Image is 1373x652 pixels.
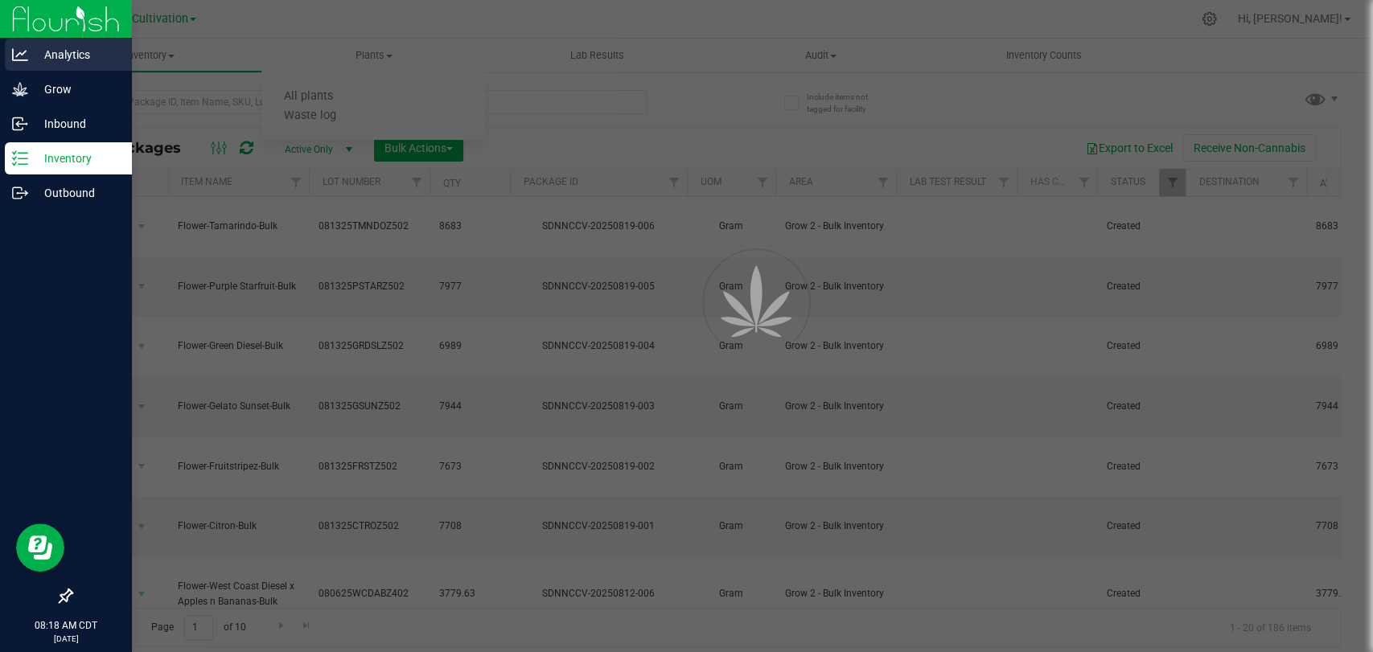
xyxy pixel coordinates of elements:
p: Outbound [28,183,125,203]
inline-svg: Grow [12,81,28,97]
p: Inbound [28,114,125,133]
p: [DATE] [7,633,125,645]
p: Grow [28,80,125,99]
iframe: Resource center [16,523,64,572]
p: Analytics [28,45,125,64]
inline-svg: Outbound [12,185,28,201]
inline-svg: Inventory [12,150,28,166]
p: 08:18 AM CDT [7,618,125,633]
inline-svg: Inbound [12,116,28,132]
p: Inventory [28,149,125,168]
inline-svg: Analytics [12,47,28,63]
